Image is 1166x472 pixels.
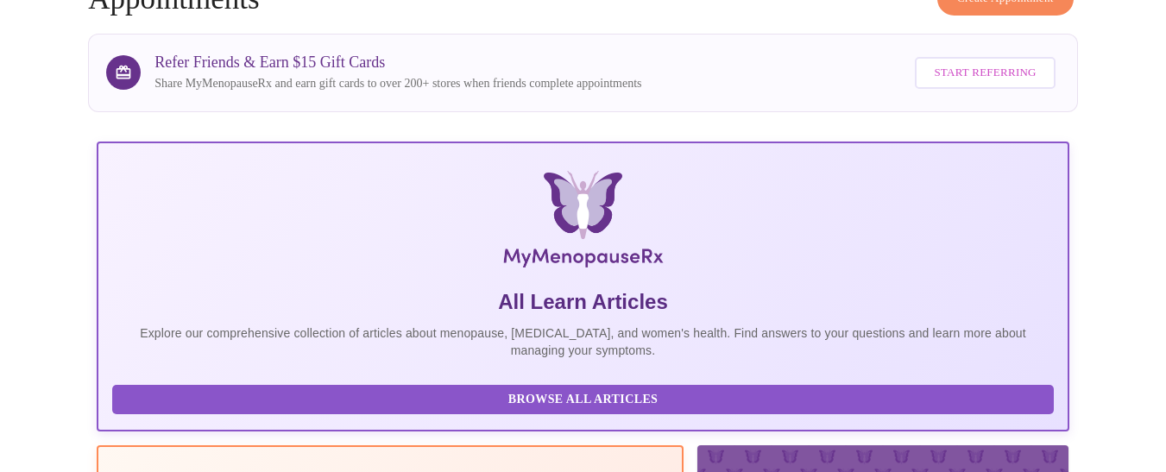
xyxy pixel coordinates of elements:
[112,288,1054,316] h5: All Learn Articles
[911,48,1059,98] a: Start Referring
[154,75,641,92] p: Share MyMenopauseRx and earn gift cards to over 200+ stores when friends complete appointments
[112,324,1054,359] p: Explore our comprehensive collection of articles about menopause, [MEDICAL_DATA], and women's hea...
[154,53,641,72] h3: Refer Friends & Earn $15 Gift Cards
[934,63,1036,83] span: Start Referring
[129,389,1037,411] span: Browse All Articles
[915,57,1055,89] button: Start Referring
[112,391,1058,406] a: Browse All Articles
[258,171,907,274] img: MyMenopauseRx Logo
[112,385,1054,415] button: Browse All Articles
